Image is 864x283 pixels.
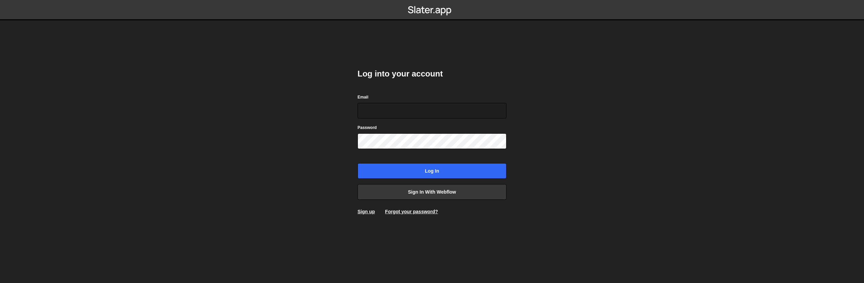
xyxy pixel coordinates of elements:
input: Log in [358,163,506,179]
label: Password [358,124,377,131]
a: Sign in with Webflow [358,184,506,200]
a: Sign up [358,209,375,214]
a: Forgot your password? [385,209,438,214]
h2: Log into your account [358,68,506,79]
label: Email [358,94,368,101]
